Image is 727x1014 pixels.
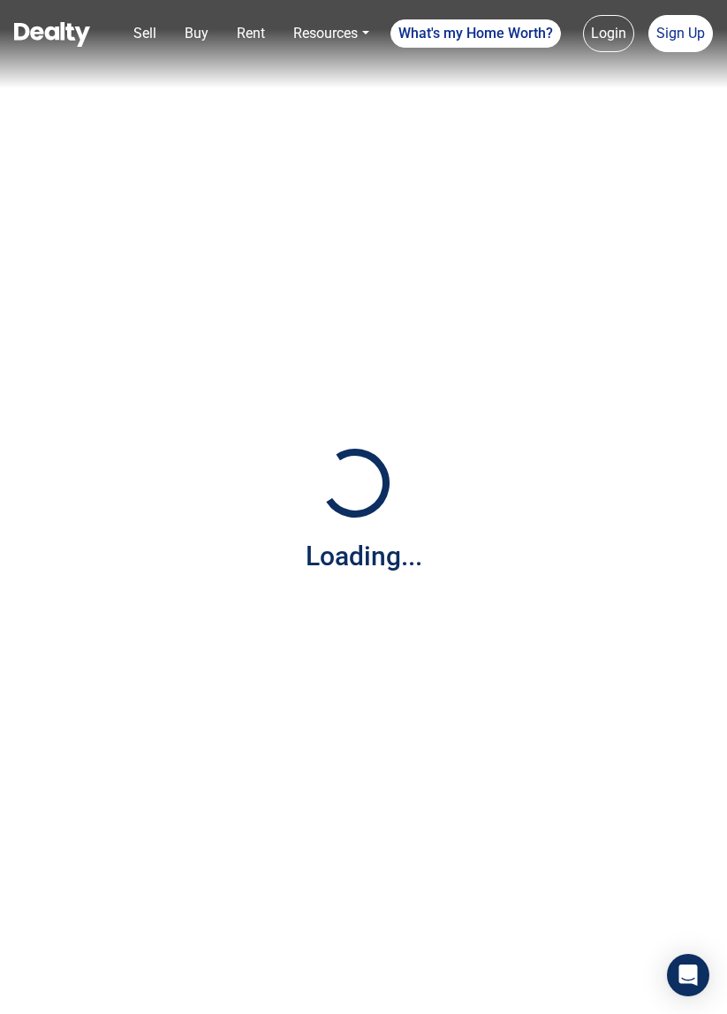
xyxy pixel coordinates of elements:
a: Sell [126,16,163,51]
a: What's my Home Worth? [390,19,561,48]
a: Login [583,15,634,52]
iframe: BigID CMP Widget [9,961,62,1014]
a: Buy [178,16,216,51]
a: Sign Up [648,15,713,52]
a: Rent [230,16,272,51]
img: Loading [311,439,399,527]
div: Loading... [306,536,422,576]
div: Open Intercom Messenger [667,954,709,996]
a: Resources [286,16,375,51]
img: Dealty - Buy, Sell & Rent Homes [14,22,90,47]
